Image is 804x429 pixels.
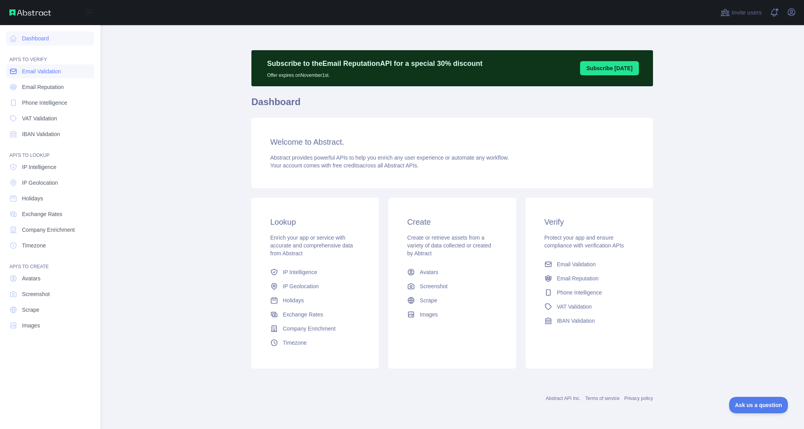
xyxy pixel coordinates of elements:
[6,96,94,110] a: Phone Intelligence
[22,290,50,298] span: Screenshot
[6,143,94,158] div: API'S TO LOOKUP
[251,96,653,115] h1: Dashboard
[22,274,40,282] span: Avatars
[541,314,637,328] a: IBAN Validation
[6,303,94,317] a: Scrape
[270,216,360,227] h3: Lookup
[22,83,64,91] span: Email Reputation
[270,162,418,169] span: Your account comes with across all Abstract APIs.
[6,160,94,174] a: IP Intelligence
[22,179,58,187] span: IP Geolocation
[546,396,581,401] a: Abstract API Inc.
[267,279,363,293] a: IP Geolocation
[6,254,94,270] div: API'S TO CREATE
[267,69,482,78] p: Offer expires on November 1st.
[22,226,75,234] span: Company Enrichment
[22,195,43,202] span: Holidays
[267,307,363,322] a: Exchange Rates
[541,285,637,300] a: Phone Intelligence
[270,234,353,256] span: Enrich your app or service with accurate and comprehensive data from Abstract
[6,176,94,190] a: IP Geolocation
[270,136,634,147] h3: Welcome to Abstract.
[283,339,307,347] span: Timezone
[544,216,634,227] h3: Verify
[404,279,500,293] a: Screenshot
[729,397,788,413] iframe: Toggle Customer Support
[267,265,363,279] a: IP Intelligence
[267,58,482,69] p: Subscribe to the Email Reputation API for a special 30 % discount
[6,80,94,94] a: Email Reputation
[283,325,336,333] span: Company Enrichment
[6,238,94,253] a: Timezone
[557,289,602,296] span: Phone Intelligence
[283,282,319,290] span: IP Geolocation
[731,8,762,17] span: Invite users
[22,242,46,249] span: Timezone
[407,216,497,227] h3: Create
[22,163,56,171] span: IP Intelligence
[6,207,94,221] a: Exchange Rates
[541,300,637,314] a: VAT Validation
[6,191,94,205] a: Holidays
[22,306,39,314] span: Scrape
[420,311,438,318] span: Images
[544,234,624,249] span: Protect your app and ensure compliance with verification APIs
[404,307,500,322] a: Images
[6,111,94,125] a: VAT Validation
[557,274,599,282] span: Email Reputation
[267,322,363,336] a: Company Enrichment
[6,287,94,301] a: Screenshot
[6,64,94,78] a: Email Validation
[719,6,763,19] button: Invite users
[333,162,360,169] span: free credits
[420,268,438,276] span: Avatars
[404,293,500,307] a: Scrape
[22,210,62,218] span: Exchange Rates
[585,396,619,401] a: Terms of service
[624,396,653,401] a: Privacy policy
[267,336,363,350] a: Timezone
[22,67,61,75] span: Email Validation
[6,31,94,45] a: Dashboard
[557,303,592,311] span: VAT Validation
[580,61,639,75] button: Subscribe [DATE]
[404,265,500,279] a: Avatars
[6,127,94,141] a: IBAN Validation
[22,115,57,122] span: VAT Validation
[557,317,595,325] span: IBAN Validation
[6,223,94,237] a: Company Enrichment
[557,260,596,268] span: Email Validation
[6,47,94,63] div: API'S TO VERIFY
[22,130,60,138] span: IBAN Validation
[283,296,304,304] span: Holidays
[420,282,447,290] span: Screenshot
[22,322,40,329] span: Images
[267,293,363,307] a: Holidays
[541,257,637,271] a: Email Validation
[283,311,323,318] span: Exchange Rates
[6,318,94,333] a: Images
[407,234,491,256] span: Create or retrieve assets from a variety of data collected or created by Abtract
[420,296,437,304] span: Scrape
[22,99,67,107] span: Phone Intelligence
[283,268,317,276] span: IP Intelligence
[9,9,51,16] img: Abstract API
[541,271,637,285] a: Email Reputation
[270,155,509,161] span: Abstract provides powerful APIs to help you enrich any user experience or automate any workflow.
[6,271,94,285] a: Avatars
